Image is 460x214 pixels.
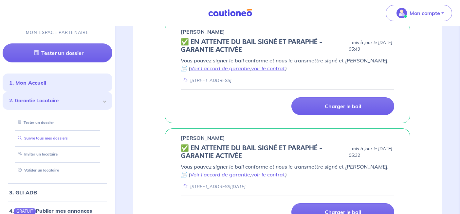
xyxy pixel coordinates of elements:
[181,38,346,54] h5: ✅️️️ EN ATTENTE DU BAIL SIGNÉ ET PARAPHÉ - GARANTIE ACTIVÉE
[3,186,112,199] div: 3. GLI ADB
[206,9,255,17] img: Cautioneo
[190,65,250,72] a: Voir l'accord de garantie
[15,136,68,140] a: Suivre tous mes dossiers
[9,79,46,86] a: 1. Mon Accueil
[10,117,104,128] div: Tester un dossier
[3,92,112,110] div: 2. Garantie Locataire
[190,171,250,178] a: Voir l'accord de garantie
[15,152,58,156] a: Inviter un locataire
[181,134,225,142] p: [PERSON_NAME]
[15,168,59,173] a: Valider un locataire
[386,5,452,21] button: illu_account_valid_menu.svgMon compte
[10,133,104,144] div: Suivre tous mes dossiers
[291,97,394,115] a: Charger le bail
[3,43,112,62] a: Tester un dossier
[349,40,394,53] p: - mis à jour le [DATE] 05:49
[26,29,89,36] p: MON ESPACE PARTENAIRE
[3,76,112,89] div: 1. Mon Accueil
[9,189,37,195] a: 3. GLI ADB
[396,8,407,18] img: illu_account_valid_menu.svg
[251,171,285,178] a: voir le contrat
[9,97,101,105] span: 2. Garantie Locataire
[181,77,231,84] div: [STREET_ADDRESS]
[10,165,104,176] div: Valider un locataire
[181,28,225,36] p: [PERSON_NAME]
[325,103,361,109] p: Charger le bail
[349,146,394,159] p: - mis à jour le [DATE] 05:32
[410,9,440,17] p: Mon compte
[15,120,54,124] a: Tester un dossier
[181,163,389,178] em: Vous pouvez signer le bail conforme et nous le transmettre signé et [PERSON_NAME]. 📄 ( , )
[181,144,394,160] div: state: CONTRACT-SIGNED, Context: FINISHED,IS-GL-CAUTION
[10,149,104,160] div: Inviter un locataire
[251,65,285,72] a: voir le contrat
[9,207,92,214] a: 4.GRATUITPublier mes annonces
[181,38,394,54] div: state: CONTRACT-SIGNED, Context: FINISHED,IS-GL-CAUTION
[181,144,346,160] h5: ✅️️️ EN ATTENTE DU BAIL SIGNÉ ET PARAPHÉ - GARANTIE ACTIVÉE
[181,184,246,190] div: [STREET_ADDRESS][DATE]
[181,57,389,72] em: Vous pouvez signer le bail conforme et nous le transmettre signé et [PERSON_NAME]. 📄 ( , )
